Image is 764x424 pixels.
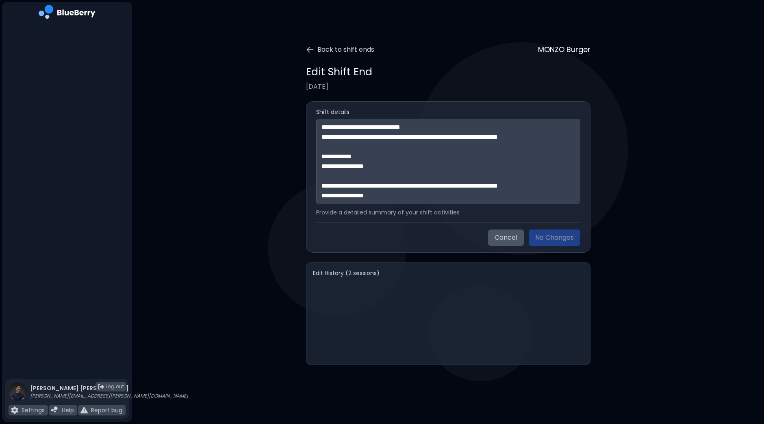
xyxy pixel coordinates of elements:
[39,5,95,22] img: company logo
[488,229,524,246] button: Cancel
[9,382,27,409] img: profile photo
[91,407,122,414] p: Report bug
[316,209,580,216] p: Provide a detailed summary of your shift activities
[316,108,580,116] label: Shift details
[313,269,584,277] h4: Edit History ( 2 sessions )
[62,407,74,414] p: Help
[22,407,45,414] p: Settings
[529,229,580,246] button: No Changes
[30,393,188,399] p: [PERSON_NAME][EMAIL_ADDRESS][PERSON_NAME][DOMAIN_NAME]
[30,385,188,392] p: [PERSON_NAME] [PERSON_NAME]
[11,407,18,414] img: file icon
[306,82,590,92] p: [DATE]
[80,407,88,414] img: file icon
[106,383,124,390] span: Log out
[538,44,590,55] p: MONZO Burger
[306,45,374,55] button: Back to shift ends
[51,407,59,414] img: file icon
[306,65,372,79] h1: Edit Shift End
[98,384,104,390] img: logout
